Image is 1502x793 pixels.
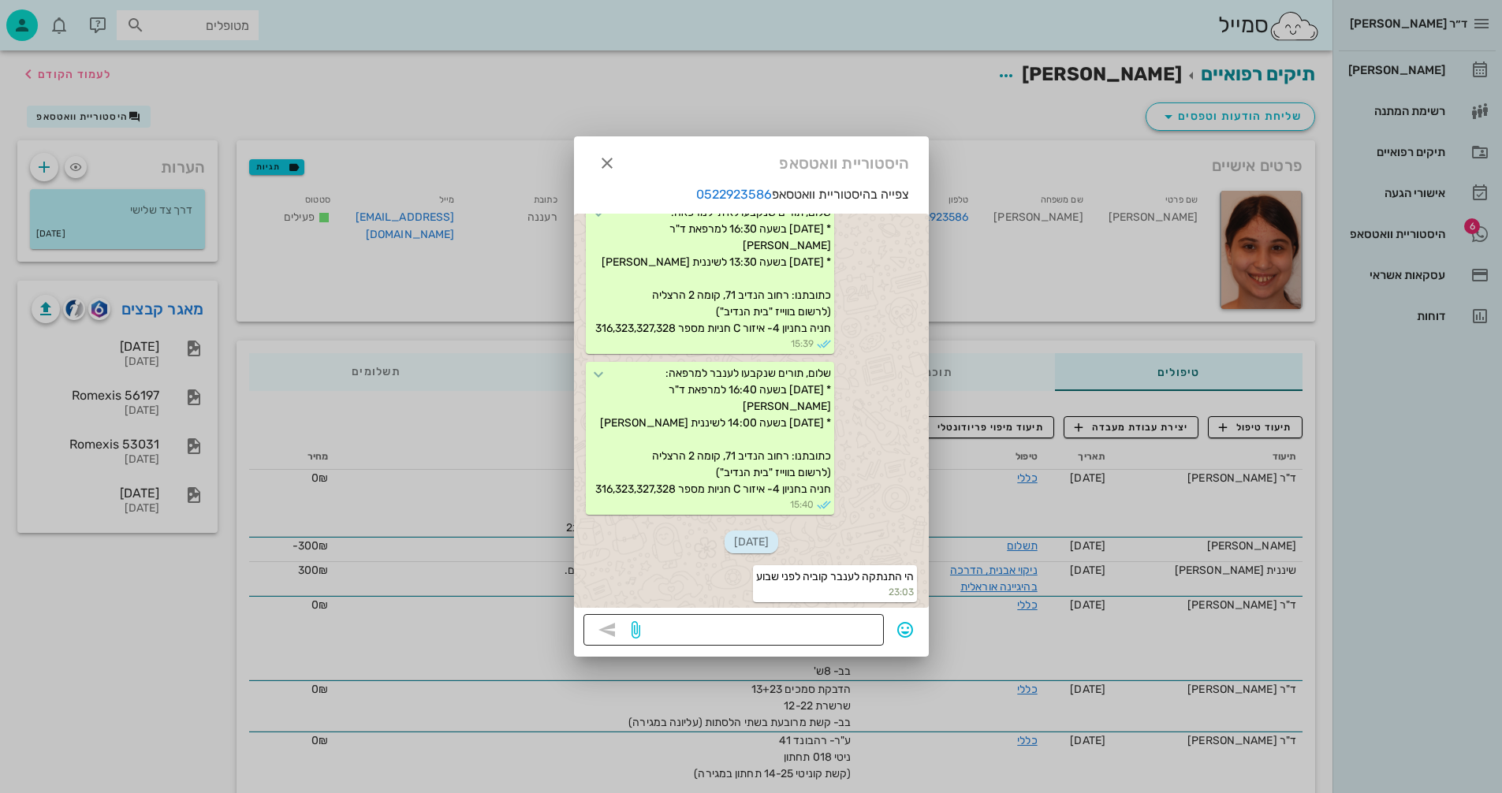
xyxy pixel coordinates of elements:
div: היסטוריית וואטסאפ [574,136,929,185]
span: [DATE] [725,531,778,553]
a: 0522923586 [696,187,772,202]
p: צפייה בהיסטוריית וואטסאפ [574,185,929,204]
small: 23:03 [756,585,914,599]
span: 15:40 [790,497,814,512]
span: 15:39 [791,337,814,351]
span: שלום, תורים שנקבעו לענבר למרפאה: * [DATE] בשעה 16:40 למרפאת ד"ר [PERSON_NAME] * [DATE] בשעה 14:00... [595,367,831,496]
span: הי התנתקה לענבר קוביה לפני שבוע [756,570,914,583]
